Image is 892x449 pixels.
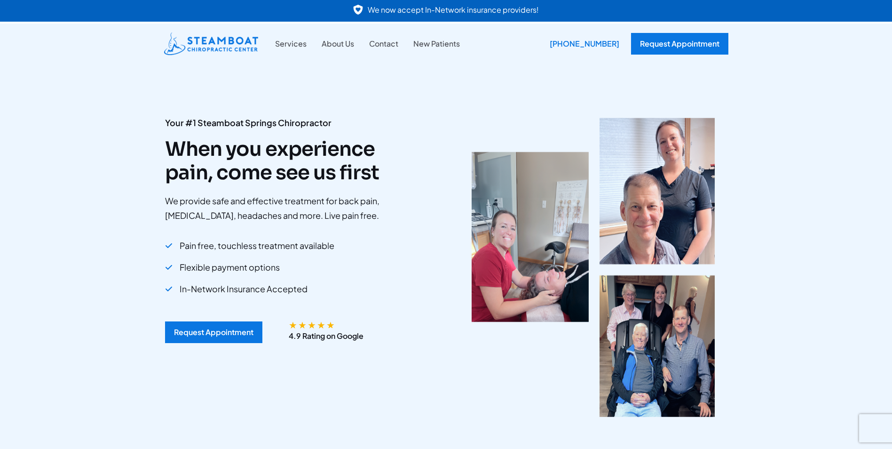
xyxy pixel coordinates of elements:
span: ★ [308,321,316,328]
a: Request Appointment [631,33,728,55]
a: Request Appointment [165,321,262,343]
div: [PHONE_NUMBER] [543,33,626,55]
a: New Patients [406,38,467,50]
span: ★ [289,321,297,328]
strong: Your #1 Steamboat Springs Chiropractor [165,117,332,128]
span: In-Network Insurance Accepted [180,281,308,297]
p: We provide safe and effective treatment for back pain, [MEDICAL_DATA], headaches and more. Live p... [165,194,412,223]
div: Request Appointment [174,329,253,336]
a: About Us [314,38,362,50]
span: ★ [326,321,335,328]
h2: When you experience pain, come see us first [165,137,412,185]
a: Services [268,38,314,50]
span: Pain free, touchless treatment available [180,237,334,254]
img: Steamboat Chiropractic Center [164,32,258,55]
p: 4.9 Rating on Google [289,330,363,342]
a: [PHONE_NUMBER] [543,33,622,55]
span: ★ [317,321,325,328]
a: Contact [362,38,406,50]
div: 4.9/5 [289,321,336,328]
nav: Site Navigation [268,38,467,50]
span: ★ [298,321,307,328]
span: Flexible payment options [180,259,280,276]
